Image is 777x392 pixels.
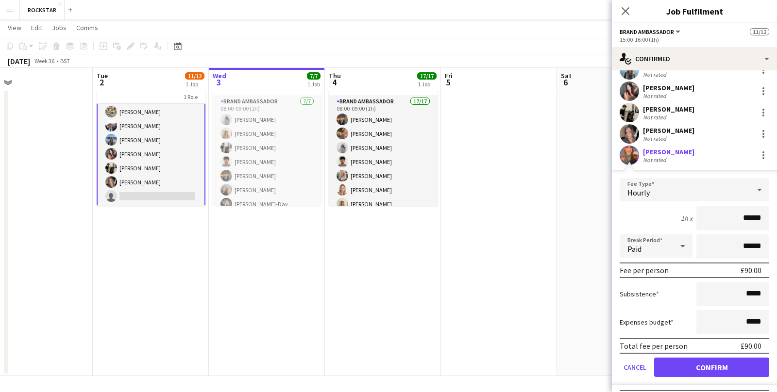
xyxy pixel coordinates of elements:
span: View [8,23,21,32]
a: Jobs [48,21,70,34]
span: 4 [327,77,341,88]
span: Jobs [52,23,67,32]
span: Fri [445,71,453,80]
app-job-card: 08:00-09:00 (1h)7/7Social brief 71 RoleBrand Ambassador7/708:00-09:00 (1h)[PERSON_NAME][PERSON_NA... [213,62,321,206]
span: Sat [561,71,572,80]
div: [DATE] [8,56,30,66]
span: 11/12 [185,72,204,80]
span: Wed [213,71,226,80]
button: Confirm [654,358,769,377]
span: 7/7 [307,72,321,80]
button: Brand Ambassador [620,28,682,35]
div: [PERSON_NAME] [643,105,694,114]
label: Expenses budget [620,318,674,327]
div: Not rated [643,156,668,163]
span: 1 Role [184,93,198,100]
span: Paid [627,244,642,254]
span: 6 [559,77,572,88]
div: [PERSON_NAME] [643,126,694,135]
span: 2 [95,77,108,88]
div: Confirmed [612,47,777,70]
span: Edit [31,23,42,32]
div: [PERSON_NAME] [643,147,694,156]
span: 5 [443,77,453,88]
label: Subsistence [620,290,659,298]
div: Fee per person [620,265,669,275]
app-card-role: Brand Ambassador17/1708:00-09:00 (1h)[PERSON_NAME][PERSON_NAME][PERSON_NAME][PERSON_NAME][PERSON_... [329,96,438,354]
div: Not rated [643,71,668,78]
div: Not rated [643,114,668,121]
div: £90.00 [741,341,761,351]
span: Comms [76,23,98,32]
a: Comms [72,21,102,34]
a: Edit [27,21,46,34]
h3: Job Fulfilment [612,5,777,17]
span: Thu [329,71,341,80]
app-job-card: Updated15:00-16:00 (1h)11/12Festival content1 Role[PERSON_NAME][PERSON_NAME][PERSON_NAME][PERSON_... [97,62,205,206]
span: 3 [211,77,226,88]
span: Tue [97,71,108,80]
div: 1 Job [418,81,436,88]
div: BST [60,57,70,65]
app-job-card: 08:00-09:00 (1h)17/17Social brief 61 RoleBrand Ambassador17/1708:00-09:00 (1h)[PERSON_NAME][PERSO... [329,62,438,206]
span: 17/17 [417,72,437,80]
div: Not rated [643,135,668,142]
div: Total fee per person [620,341,688,351]
app-card-role: Brand Ambassador7/708:00-09:00 (1h)[PERSON_NAME][PERSON_NAME][PERSON_NAME][PERSON_NAME][PERSON_NA... [213,96,321,213]
div: Not rated [643,92,668,99]
div: [PERSON_NAME] [643,83,694,92]
div: £90.00 [741,265,761,275]
span: 11/12 [750,28,769,35]
span: Hourly [627,188,650,197]
app-card-role: [PERSON_NAME][PERSON_NAME][PERSON_NAME][PERSON_NAME][PERSON_NAME][PERSON_NAME][PERSON_NAME][PERSO... [97,17,205,207]
div: 1 Job [186,81,204,88]
div: 15:00-16:00 (1h) [620,36,769,43]
button: ROCKSTAR [20,0,65,19]
a: View [4,21,25,34]
div: 1 Job [307,81,320,88]
button: Cancel [620,358,650,377]
div: 1h x [681,214,693,223]
span: Week 36 [32,57,56,65]
span: Brand Ambassador [620,28,674,35]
